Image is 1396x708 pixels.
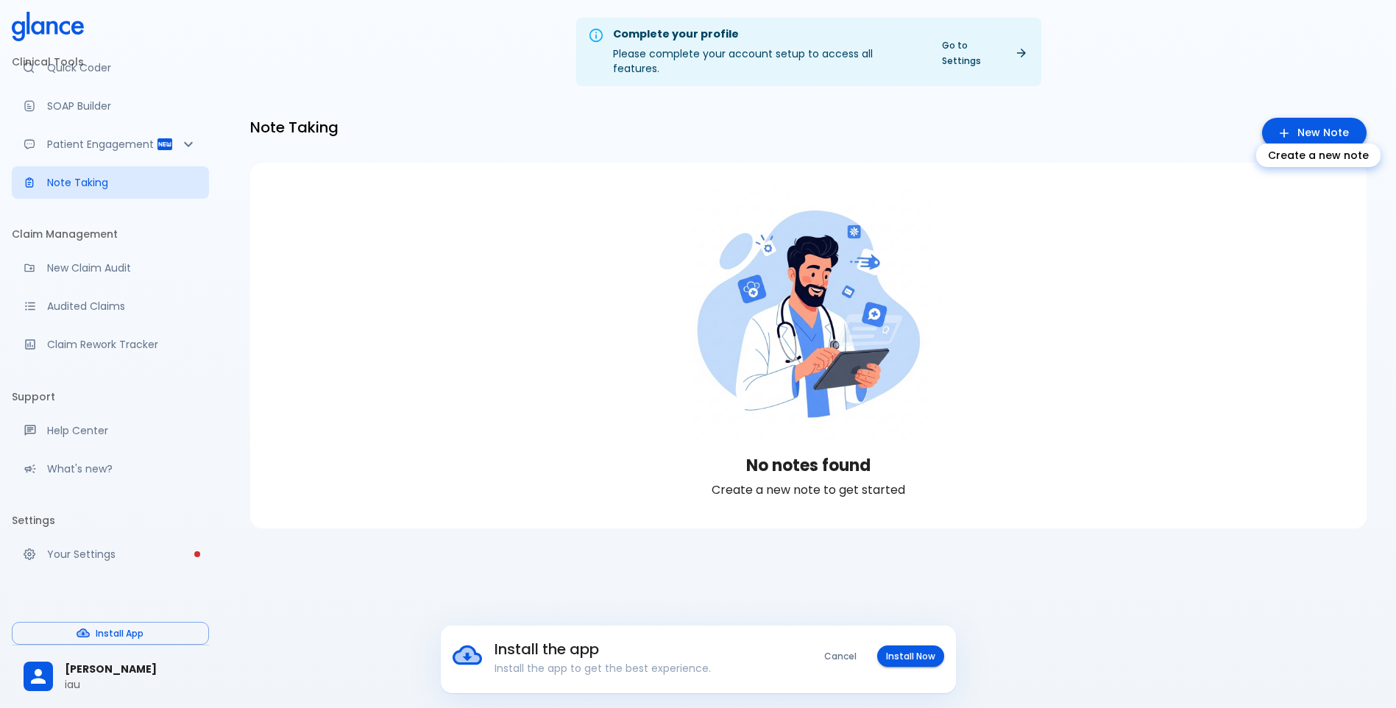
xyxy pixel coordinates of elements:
p: Claim Rework Tracker [47,337,197,352]
div: Patient Reports & Referrals [12,128,209,160]
button: Cancel [815,645,865,667]
li: Support [12,379,209,414]
li: Clinical Tools [12,44,209,79]
p: Your Settings [47,547,197,562]
p: Patient Engagement [47,137,156,152]
a: Advanced note-taking [12,166,209,199]
a: Go to Settings [933,35,1035,71]
div: Create a new note [1256,144,1381,167]
img: Empty State [676,180,941,445]
a: Monitor progress of claim corrections [12,328,209,361]
div: Please complete your account setup to access all features. [613,22,921,82]
p: New Claim Audit [47,261,197,275]
a: Get help from our support team [12,414,209,447]
a: View audited claims [12,290,209,322]
li: Claim Management [12,216,209,252]
p: Install the app to get the best experience. [495,661,776,676]
button: Install App [12,622,209,645]
h6: Install the app [495,637,776,661]
p: SOAP Builder [47,99,197,113]
p: Note Taking [47,175,197,190]
a: Audit a new claim [12,252,209,284]
a: Docugen: Compose a clinical documentation in seconds [12,90,209,122]
p: iau [65,677,197,692]
h6: Note Taking [250,116,339,139]
p: Help Center [47,423,197,438]
p: What's new? [47,461,197,476]
div: [PERSON_NAME]iau [12,651,209,702]
a: Create a new note [1262,118,1367,148]
span: [PERSON_NAME] [65,662,197,677]
h3: No notes found [746,456,871,475]
p: Audited Claims [47,299,197,314]
div: Complete your profile [613,26,921,43]
a: Please complete account setup [12,538,209,570]
li: Settings [12,503,209,538]
p: Create a new note to get started [712,481,905,499]
button: Install Now [877,645,944,667]
div: Recent updates and feature releases [12,453,209,485]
